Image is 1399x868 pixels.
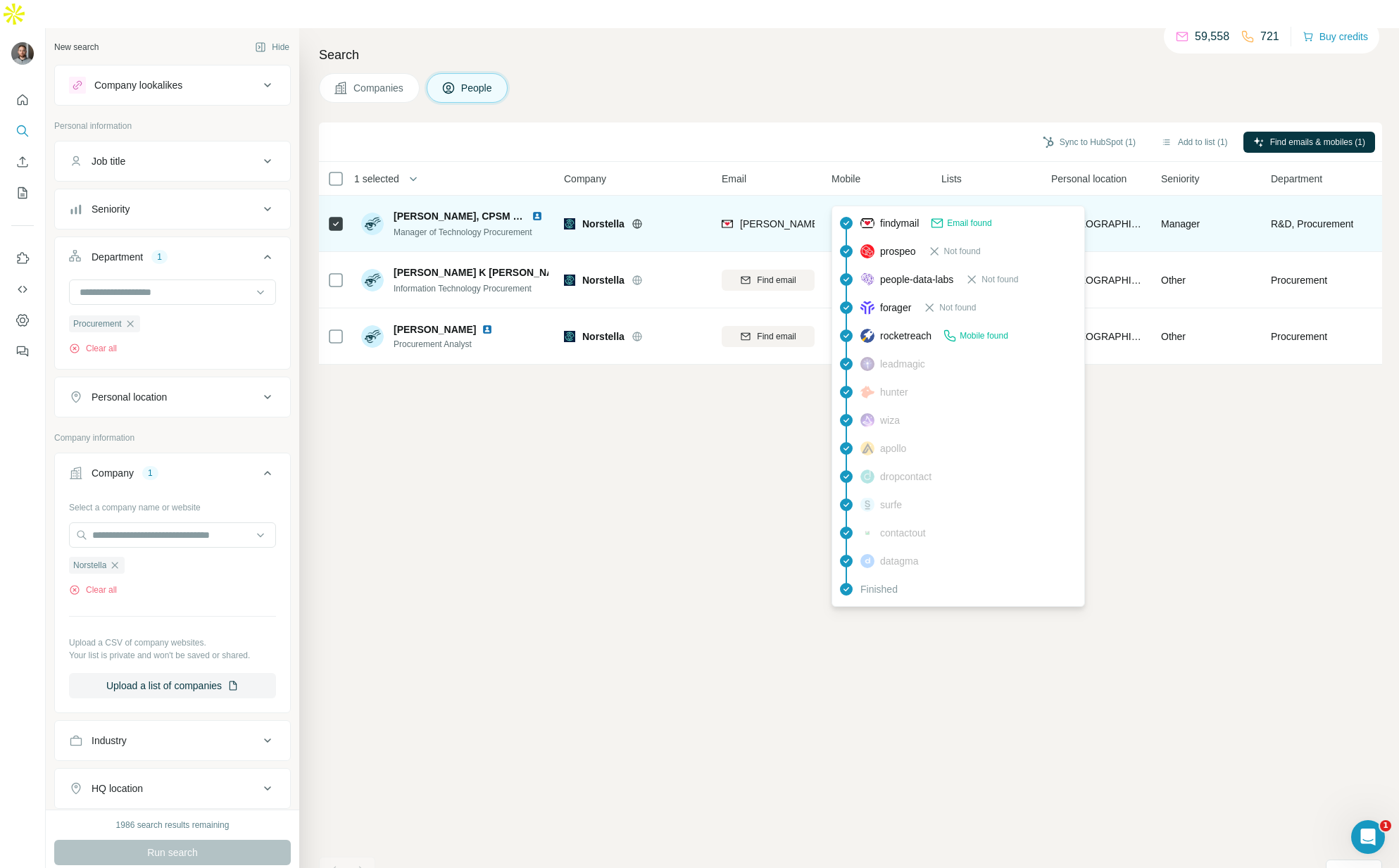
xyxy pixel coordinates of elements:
span: [GEOGRAPHIC_DATA] [1069,329,1144,344]
p: Personal information [54,120,291,132]
span: Manager [1161,218,1200,229]
span: Procurement [1271,273,1327,287]
span: Lists [941,172,962,186]
span: R&D, Procurement [1271,217,1353,231]
span: Not found [939,301,976,314]
span: [PERSON_NAME] [394,322,476,336]
button: Clear all [69,342,117,355]
div: 1 [142,467,158,479]
button: Job title [55,144,290,178]
h4: Search [319,45,1382,65]
span: [PERSON_NAME], CPSM - CPSD [394,210,546,222]
span: Procurement Analyst [394,338,498,351]
span: Seniority [1161,172,1199,186]
span: Not found [944,245,981,258]
button: Search [11,118,34,144]
img: Avatar [361,213,384,235]
span: People [461,81,494,95]
button: Industry [55,724,290,757]
div: Personal location [92,390,167,404]
button: Use Surfe on LinkedIn [11,246,34,271]
button: Dashboard [11,308,34,333]
span: dropcontact [880,470,931,484]
span: Companies [353,81,405,95]
span: Mobile found [960,329,1008,342]
div: HQ location [92,781,143,795]
button: Personal location [55,380,290,414]
button: My lists [11,180,34,206]
div: New search [54,41,99,54]
div: Industry [92,734,127,748]
img: provider forager logo [860,301,874,315]
img: Logo of Norstella [564,275,575,286]
img: Avatar [361,269,384,291]
span: Other [1161,331,1186,342]
p: 59,558 [1195,28,1229,45]
span: Find email [757,274,796,287]
span: surfe [880,498,902,512]
span: people-data-labs [880,272,953,287]
span: hunter [880,385,908,399]
span: Norstella [582,217,625,231]
span: forager [880,301,911,315]
button: Find email [722,326,815,347]
span: Find email [757,330,796,343]
img: provider findymail logo [722,217,733,231]
p: Your list is private and won't be saved or shared. [69,649,276,662]
span: Manager of Technology Procurement [394,227,532,237]
div: Company [92,466,134,480]
img: Logo of Norstella [564,218,575,229]
span: Personal location [1051,172,1127,186]
img: provider apollo logo [860,441,874,455]
span: leadmagic [880,357,925,371]
span: [GEOGRAPHIC_DATA] [1069,217,1144,231]
span: Finished [860,582,898,596]
img: provider wiza logo [860,413,874,427]
img: provider datagma logo [860,554,874,568]
p: 721 [1260,28,1279,45]
button: Use Surfe API [11,277,34,302]
button: Sync to HubSpot (1) [1033,132,1146,153]
button: Department1 [55,240,290,279]
button: Seniority [55,192,290,226]
div: Company lookalikes [94,78,182,92]
img: provider leadmagic logo [860,357,874,371]
button: Buy credits [1303,27,1368,46]
span: apollo [880,441,906,455]
span: Email found [947,217,991,229]
span: rocketreach [880,329,931,343]
span: Norstella [73,559,106,572]
span: findymail [880,216,919,230]
span: Department [1271,172,1322,186]
button: Quick start [11,87,34,113]
iframe: Intercom live chat [1351,820,1385,854]
img: provider people-data-labs logo [860,272,874,285]
button: Add to list (1) [1151,132,1238,153]
span: wiza [880,413,900,427]
span: Norstella [582,329,625,344]
span: Company [564,172,606,186]
button: Upload a list of companies [69,673,276,698]
img: provider findymail logo [860,216,874,230]
img: Avatar [361,325,384,348]
span: Norstella [582,273,625,287]
span: Procurement [1271,329,1327,344]
p: Upload a CSV of company websites. [69,636,276,649]
button: Hide [245,37,299,58]
div: 1 [151,251,168,263]
span: 1 selected [354,172,399,186]
img: Avatar [11,42,34,65]
div: Job title [92,154,125,168]
div: Department [92,250,143,264]
span: contactout [880,526,926,540]
button: Company1 [55,456,290,496]
button: Find email [722,270,815,291]
img: provider contactout logo [860,529,874,536]
span: Other [1161,275,1186,286]
img: provider rocketreach logo [860,329,874,343]
div: Seniority [92,202,130,216]
img: LinkedIn logo [532,210,543,222]
button: Clear all [69,584,117,596]
span: Mobile [832,172,860,186]
img: Logo of Norstella [564,331,575,342]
